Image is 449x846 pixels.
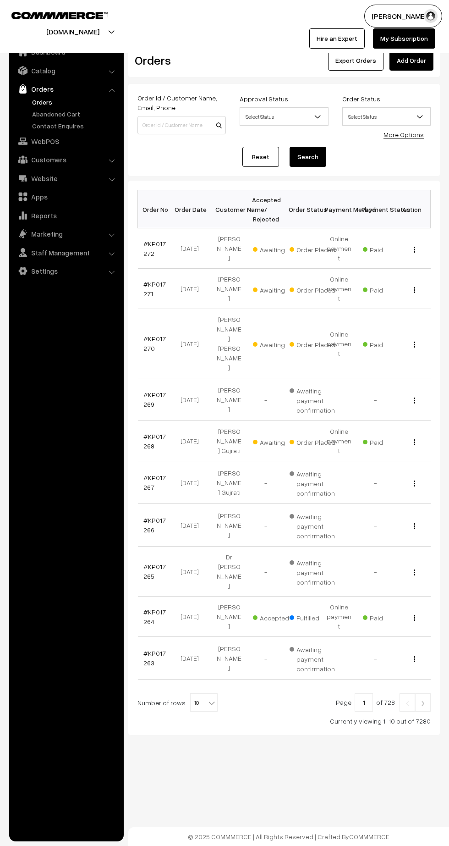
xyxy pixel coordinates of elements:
[11,263,120,279] a: Settings
[174,461,211,504] td: [DATE]
[357,504,394,547] td: -
[342,107,431,126] span: Select Status
[30,109,120,119] a: Abandoned Cart
[363,611,409,623] span: Paid
[349,833,389,840] a: COMMMERCE
[328,50,383,71] button: Export Orders
[143,608,166,625] a: #KP017264
[414,656,415,662] img: Menu
[143,391,166,408] a: #KP017269
[290,509,335,541] span: Awaiting payment confirmation
[174,637,211,680] td: [DATE]
[414,615,415,621] img: Menu
[11,170,120,187] a: Website
[389,50,433,71] a: Add Order
[414,398,415,404] img: Menu
[414,481,415,487] img: Menu
[383,131,424,138] a: More Options
[321,309,357,378] td: Online payment
[11,244,120,261] a: Staff Management
[357,190,394,228] th: Payment Status
[211,269,247,309] td: [PERSON_NAME]
[240,94,288,104] label: Approval Status
[414,247,415,253] img: Menu
[414,342,415,348] img: Menu
[143,649,166,667] a: #KP017263
[419,701,427,706] img: Right
[11,151,120,168] a: Customers
[174,378,211,421] td: [DATE]
[174,269,211,309] td: [DATE]
[290,467,335,498] span: Awaiting payment confirmation
[174,190,211,228] th: Order Date
[174,547,211,597] td: [DATE]
[290,283,335,295] span: Order Placed
[290,337,335,349] span: Order Placed
[414,287,415,293] img: Menu
[247,504,284,547] td: -
[11,133,120,149] a: WebPOS
[290,147,326,167] button: Search
[135,53,225,67] h2: Orders
[309,28,365,49] a: Hire an Expert
[253,337,299,349] span: Awaiting
[211,190,247,228] th: Customer Name
[11,188,120,205] a: Apps
[240,107,328,126] span: Select Status
[211,637,247,680] td: [PERSON_NAME]
[321,190,357,228] th: Payment Method
[211,421,247,461] td: [PERSON_NAME] Gujrati
[290,642,335,674] span: Awaiting payment confirmation
[143,432,166,450] a: #KP017268
[373,28,435,49] a: My Subscription
[284,190,321,228] th: Order Status
[211,547,247,597] td: Dr [PERSON_NAME]
[11,207,120,224] a: Reports
[414,439,415,445] img: Menu
[11,9,92,20] a: COMMMERCE
[137,716,431,726] div: Currently viewing 1-10 out of 7280
[403,701,411,706] img: Left
[363,435,409,447] span: Paid
[30,97,120,107] a: Orders
[357,637,394,680] td: -
[11,226,120,242] a: Marketing
[357,378,394,421] td: -
[128,827,449,846] footer: © 2025 COMMMERCE | All Rights Reserved | Crafted By
[376,698,395,706] span: of 728
[174,504,211,547] td: [DATE]
[363,337,409,349] span: Paid
[342,94,380,104] label: Order Status
[363,243,409,254] span: Paid
[247,190,284,228] th: Accepted / Rejected
[138,190,175,228] th: Order No
[211,461,247,504] td: [PERSON_NAME] Gujrati
[321,228,357,269] td: Online payment
[290,611,335,623] span: Fulfilled
[253,243,299,254] span: Awaiting
[363,283,409,295] span: Paid
[414,570,415,575] img: Menu
[290,556,335,587] span: Awaiting payment confirmation
[247,547,284,597] td: -
[174,421,211,461] td: [DATE]
[14,20,131,43] button: [DOMAIN_NAME]
[290,384,335,415] span: Awaiting payment confirmation
[321,597,357,637] td: Online payment
[364,5,442,28] button: [PERSON_NAME]
[143,474,166,491] a: #KP017267
[211,597,247,637] td: [PERSON_NAME]
[357,461,394,504] td: -
[191,694,217,712] span: 10
[424,9,438,23] img: user
[321,421,357,461] td: Online payment
[137,116,226,134] input: Order Id / Customer Name / Customer Email / Customer Phone
[143,516,166,534] a: #KP017266
[247,637,284,680] td: -
[394,190,431,228] th: Action
[174,597,211,637] td: [DATE]
[211,504,247,547] td: [PERSON_NAME]
[11,12,108,19] img: COMMMERCE
[143,240,166,257] a: #KP017272
[143,563,166,580] a: #KP017265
